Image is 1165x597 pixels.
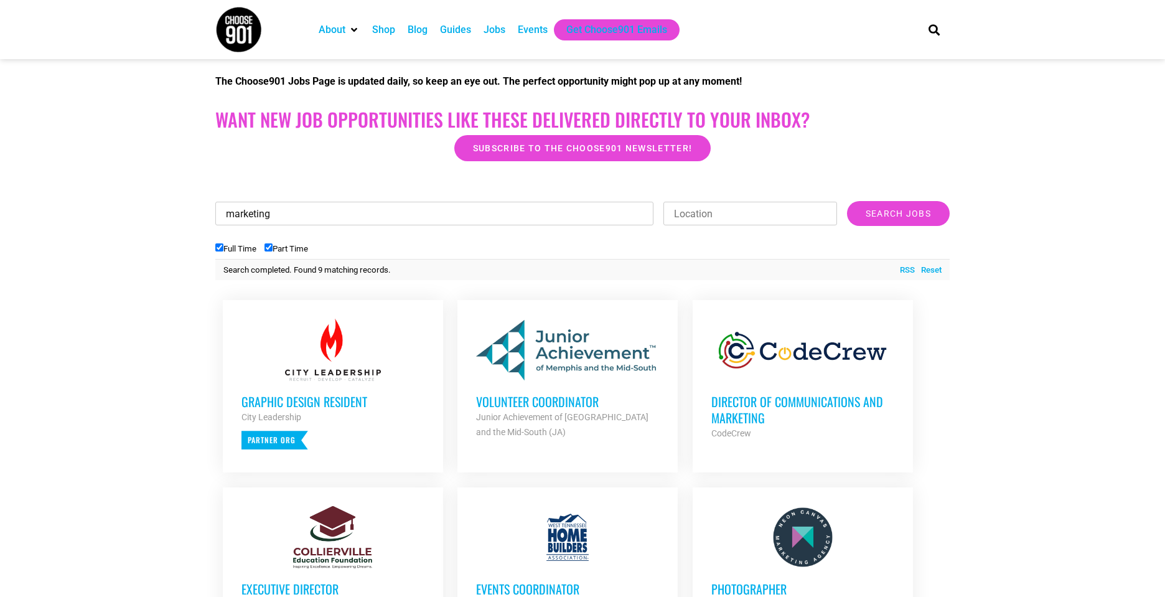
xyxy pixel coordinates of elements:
[924,19,945,40] div: Search
[711,428,751,438] strong: CodeCrew
[223,265,391,275] span: Search completed. Found 9 matching records.
[372,22,395,37] a: Shop
[894,264,915,276] a: RSS
[711,581,894,597] h3: Photographer
[476,581,659,597] h3: Events Coordinator
[241,581,424,597] h3: Executive Director
[847,201,950,226] input: Search Jobs
[241,431,308,449] p: Partner Org
[215,75,742,87] strong: The Choose901 Jobs Page is updated daily, so keep an eye out. The perfect opportunity might pop u...
[312,19,907,40] nav: Main nav
[473,144,692,153] span: Subscribe to the Choose901 newsletter!
[518,22,548,37] a: Events
[693,300,913,459] a: Director of Communications and Marketing CodeCrew
[215,202,653,225] input: Keywords
[915,264,942,276] a: Reset
[264,243,273,251] input: Part Time
[476,412,648,437] strong: Junior Achievement of [GEOGRAPHIC_DATA] and the Mid-South (JA)
[264,244,308,253] label: Part Time
[457,300,678,458] a: Volunteer Coordinator Junior Achievement of [GEOGRAPHIC_DATA] and the Mid-South (JA)
[454,135,711,161] a: Subscribe to the Choose901 newsletter!
[711,393,894,426] h3: Director of Communications and Marketing
[408,22,428,37] a: Blog
[663,202,837,225] input: Location
[476,393,659,410] h3: Volunteer Coordinator
[484,22,505,37] a: Jobs
[319,22,345,37] a: About
[215,243,223,251] input: Full Time
[241,393,424,410] h3: Graphic Design Resident
[312,19,366,40] div: About
[215,108,950,131] h2: Want New Job Opportunities like these Delivered Directly to your Inbox?
[223,300,443,468] a: Graphic Design Resident City Leadership Partner Org
[440,22,471,37] a: Guides
[215,244,256,253] label: Full Time
[566,22,667,37] a: Get Choose901 Emails
[241,412,301,422] strong: City Leadership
